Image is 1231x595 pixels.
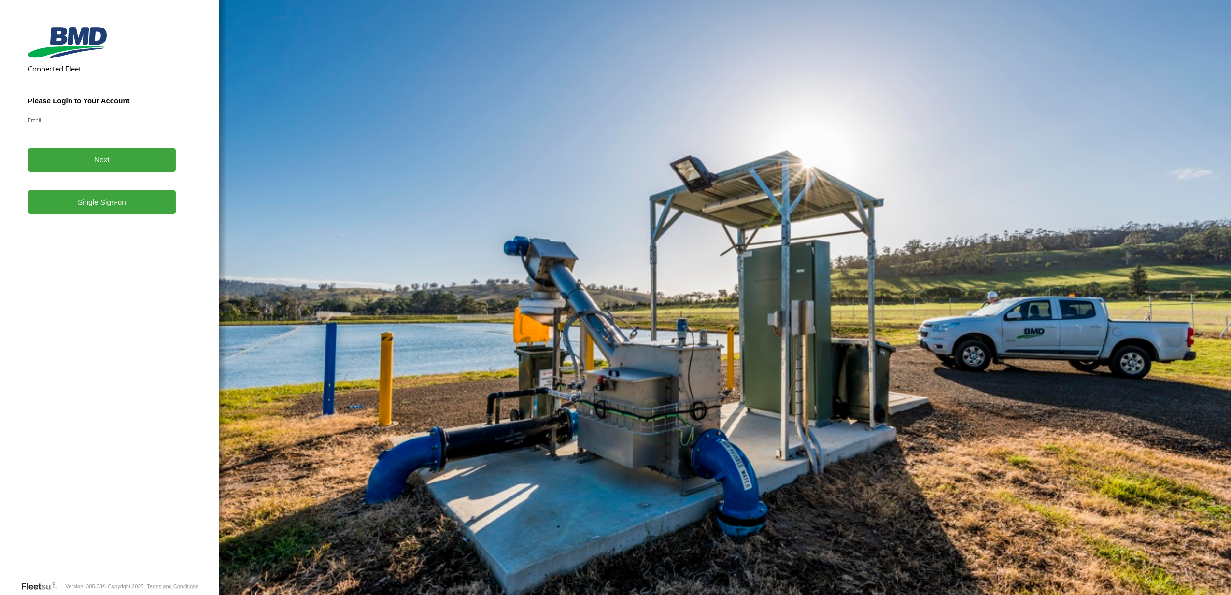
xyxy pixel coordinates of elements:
[28,97,176,105] h3: Please Login to Your Account
[28,148,176,172] button: Next
[28,190,176,214] a: Single Sign-on
[28,27,107,58] img: BMD
[28,64,176,73] h2: Connected Fleet
[28,116,176,124] label: Email
[21,581,65,591] a: Visit our Website
[147,583,198,589] a: Terms and Conditions
[65,583,102,589] div: Version: 305.03
[102,583,198,589] div: © Copyright 2025 -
